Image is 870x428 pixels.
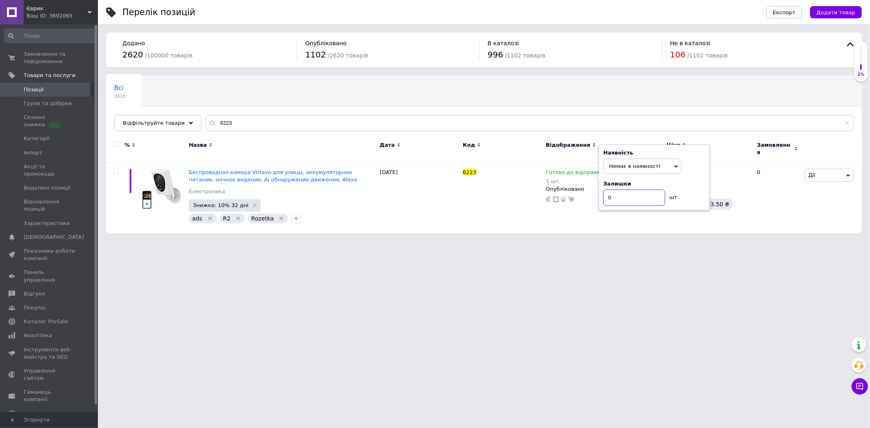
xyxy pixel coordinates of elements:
[4,29,96,43] input: Пошук
[463,141,475,149] span: Код
[808,172,815,178] span: Дії
[145,52,193,59] span: / 100000 товарів
[773,9,796,15] span: Експорт
[251,215,274,222] span: Rozetka
[24,367,75,382] span: Управління сайтом
[24,198,75,213] span: Відновлення позицій
[855,72,868,77] div: 2%
[24,163,75,178] span: Акції та промокоди
[189,169,357,183] a: Беспроводная камера Virtavo для улицы, аккумуляторное питание, ночное видение, AI обнаружение дви...
[757,141,792,156] span: Замовлення
[192,215,202,222] span: ads
[122,8,195,17] div: Перелік позицій
[114,84,124,92] span: Всі
[142,169,181,209] img: Беспроводная камера Virtavo для улицы, аккумуляторное питание, ночное видение, AI обнаружение дви...
[670,40,711,46] span: Не в каталозі
[24,86,44,93] span: Позиції
[305,40,347,46] span: Опубліковано
[687,52,728,59] span: / 1102 товарів
[24,388,75,403] span: Гаманець компанії
[122,40,145,46] span: Додано
[328,52,368,59] span: / 2620 товарів
[24,269,75,283] span: Панель управління
[305,50,326,60] span: 1102
[123,120,185,126] span: Відфільтруйте товари
[24,51,75,65] span: Замовлення та повідомлення
[378,163,461,234] div: [DATE]
[380,141,395,149] span: Дата
[852,378,868,395] button: Чат з покупцем
[603,149,705,157] div: Наявність
[766,6,802,18] button: Експорт
[24,247,75,262] span: Показники роботи компанії
[189,188,225,195] a: Електроника
[24,234,84,241] span: [DEMOGRAPHIC_DATA]
[235,215,241,222] svg: Видалити мітку
[24,332,52,339] span: Аналітика
[752,163,803,234] div: 0
[24,184,71,192] span: Видалені позиції
[546,169,603,178] span: Готово до відправки
[207,215,213,222] svg: Видалити мітку
[24,135,49,142] span: Категорії
[278,215,285,222] svg: Видалити мітку
[666,141,680,149] span: Ціна
[122,50,143,60] span: 2620
[24,304,46,311] span: Покупці
[670,50,686,60] span: 106
[488,40,519,46] span: В каталозі
[24,100,72,107] span: Групи та добірки
[114,93,126,99] span: 2620
[603,180,705,188] div: Залишки
[206,115,854,131] input: Пошук по назві позиції, артикулу і пошуковим запитам
[505,52,545,59] span: / 1102 товарів
[24,318,68,325] span: Каталог ProSale
[810,6,862,18] button: Додати товар
[27,12,98,20] div: Ваш ID: 3692065
[193,203,248,208] span: Знижка: 10% 32 дні
[546,178,603,184] div: 1 шт.
[27,5,88,12] span: Єврик
[609,163,660,169] span: Немає в наявності
[665,190,682,201] div: шт.
[817,9,855,15] span: Додати товар
[124,141,130,149] span: %
[24,114,75,128] span: Сезонні знижки
[463,169,476,175] span: 6223
[24,72,75,79] span: Товари та послуги
[24,149,42,157] span: Імпорт
[189,141,207,149] span: Назва
[24,220,70,227] span: Характеристики
[24,346,75,361] span: Інструменти веб-майстра та SEO
[546,185,662,193] div: Опубліковано
[488,50,503,60] span: 996
[24,290,45,298] span: Відгуки
[24,410,44,417] span: Маркет
[546,141,590,149] span: Відображення
[223,215,231,222] span: R2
